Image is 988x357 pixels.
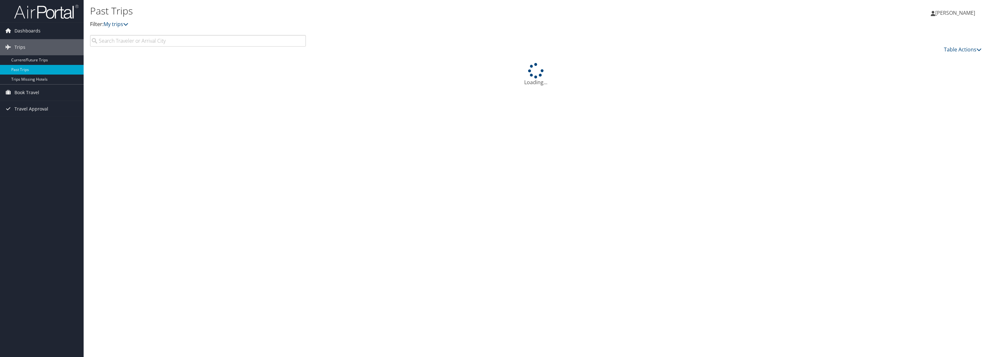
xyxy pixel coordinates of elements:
[14,23,41,39] span: Dashboards
[944,46,982,53] a: Table Actions
[104,21,128,28] a: My trips
[935,9,975,16] span: [PERSON_NAME]
[90,4,684,18] h1: Past Trips
[90,20,684,29] p: Filter:
[90,35,306,47] input: Search Traveler or Arrival City
[14,85,39,101] span: Book Travel
[14,101,48,117] span: Travel Approval
[90,63,982,86] div: Loading...
[14,4,78,19] img: airportal-logo.png
[14,39,25,55] span: Trips
[931,3,982,22] a: [PERSON_NAME]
